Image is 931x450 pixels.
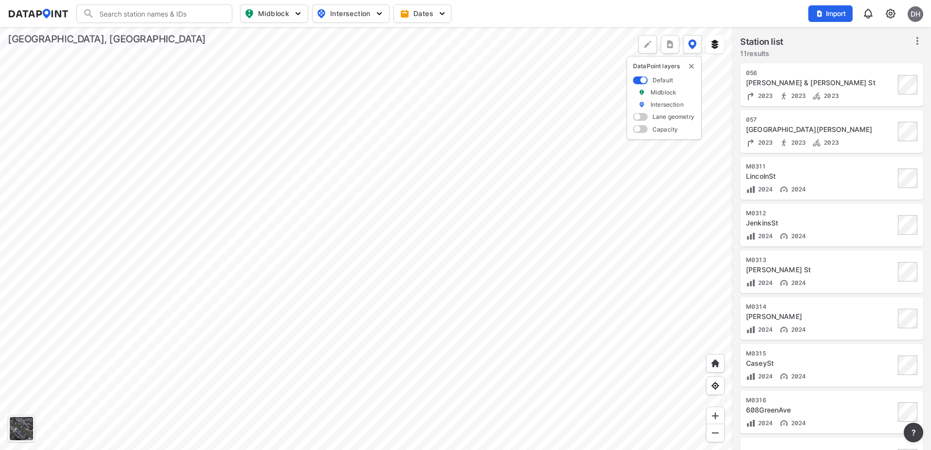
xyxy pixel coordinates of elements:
span: 2024 [789,373,806,380]
img: Vehicle speed [779,372,789,381]
div: Green Ave & Dunbar St [746,125,895,134]
img: Volume count [746,278,756,288]
div: M0312 [746,209,895,217]
img: calendar-gold.39a51dde.svg [400,9,410,19]
span: Import [814,9,847,19]
img: marker_Intersection.6861001b.svg [638,100,645,109]
img: Pedestrian count [779,91,789,101]
img: layers.ee07997e.svg [710,39,720,49]
div: LincolnSt [746,171,895,181]
img: Vehicle speed [779,231,789,241]
img: xqJnZQTG2JQi0x5lvmkeSNbbgIiQD62bqHG8IfrOzanD0FsRdYrij6fAAAAAElFTkSuQmCC [665,39,675,49]
span: 2024 [789,279,806,286]
img: Turning count [746,91,756,101]
div: Cleo St [746,265,895,275]
span: 2024 [756,279,773,286]
span: 2024 [789,419,806,427]
span: 2023 [756,139,773,146]
div: Home [706,354,725,373]
input: Search [94,6,226,21]
img: +Dz8AAAAASUVORK5CYII= [643,39,652,49]
img: ZvzfEJKXnyWIrJytrsY285QMwk63cM6Drc+sIAAAAASUVORK5CYII= [710,411,720,421]
img: cids17cp3yIFEOpj3V8A9qJSH103uA521RftCD4eeui4ksIb+krbm5XvIjxD52OS6NWLn9gAAAAAElFTkSuQmCC [885,8,896,19]
div: Polygon tool [638,35,657,54]
span: 2024 [789,326,806,333]
span: 2024 [756,232,773,240]
label: Capacity [652,125,678,133]
span: 2024 [789,186,806,193]
img: Volume count [746,185,756,194]
div: Toggle basemap [8,415,35,442]
img: Volume count [746,418,756,428]
img: close-external-leyer.3061a1c7.svg [688,62,695,70]
button: Intersection [312,4,390,23]
p: DataPoint layers [633,62,695,70]
img: dataPointLogo.9353c09d.svg [8,9,69,19]
div: 057 [746,116,895,124]
button: Dates [393,4,451,23]
img: Vehicle speed [779,325,789,335]
img: file_add.62c1e8a2.svg [816,10,823,18]
label: Intersection [651,100,684,109]
div: Zoom out [706,424,725,442]
button: Import [808,5,853,22]
span: 2024 [789,232,806,240]
img: Vehicle speed [779,185,789,194]
label: Default [652,76,673,84]
span: 2024 [756,326,773,333]
span: 2023 [756,92,773,99]
img: Volume count [746,231,756,241]
button: more [904,423,923,442]
span: Dates [402,9,445,19]
span: 2023 [821,139,839,146]
div: DH [908,6,923,22]
img: data-point-layers.37681fc9.svg [688,39,697,49]
img: Bicycle count [812,138,821,148]
img: marker_Midblock.5ba75e30.svg [638,88,645,96]
div: M0311 [746,163,895,170]
img: 5YPKRKmlfpI5mqlR8AD95paCi+0kK1fRFDJSaMmawlwaeJcJwk9O2fotCW5ve9gAAAAASUVORK5CYII= [437,9,447,19]
button: more [661,35,679,54]
img: Vehicle speed [779,278,789,288]
button: Midblock [240,4,308,23]
img: +XpAUvaXAN7GudzAAAAAElFTkSuQmCC [710,358,720,368]
img: map_pin_int.54838e6b.svg [316,8,327,19]
label: Lane geometry [652,112,694,121]
span: 2023 [789,92,806,99]
img: Pedestrian count [779,138,789,148]
button: DataPoint layers [683,35,702,54]
img: Vehicle speed [779,418,789,428]
label: Station list [740,35,783,49]
span: 2024 [756,373,773,380]
img: zeq5HYn9AnE9l6UmnFLPAAAAAElFTkSuQmCC [710,381,720,391]
span: 2024 [756,419,773,427]
span: Midblock [244,8,302,19]
div: M0314 [746,303,895,311]
div: McLeodSt [746,312,895,321]
div: CaseySt [746,358,895,368]
div: M0313 [746,256,895,264]
label: 11 results [740,49,783,58]
img: 5YPKRKmlfpI5mqlR8AD95paCi+0kK1fRFDJSaMmawlwaeJcJwk9O2fotCW5ve9gAAAAASUVORK5CYII= [374,9,384,19]
button: delete [688,62,695,70]
button: External layers [706,35,724,54]
label: Midblock [651,88,676,96]
img: Turning count [746,138,756,148]
img: 8A77J+mXikMhHQAAAAASUVORK5CYII= [862,8,874,19]
div: M0316 [746,396,895,404]
span: 2024 [756,186,773,193]
span: 2023 [821,92,839,99]
span: 2023 [789,139,806,146]
div: 056 [746,69,895,77]
div: 608GreenAve [746,405,895,415]
div: Anderson Rd & Dunbar St [746,78,895,88]
img: Volume count [746,325,756,335]
div: View my location [706,376,725,395]
div: M0315 [746,350,895,357]
img: Bicycle count [812,91,821,101]
img: map_pin_mid.602f9df1.svg [243,8,255,19]
span: ? [910,427,917,438]
img: MAAAAAElFTkSuQmCC [710,428,720,438]
img: Volume count [746,372,756,381]
span: Intersection [317,8,383,19]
